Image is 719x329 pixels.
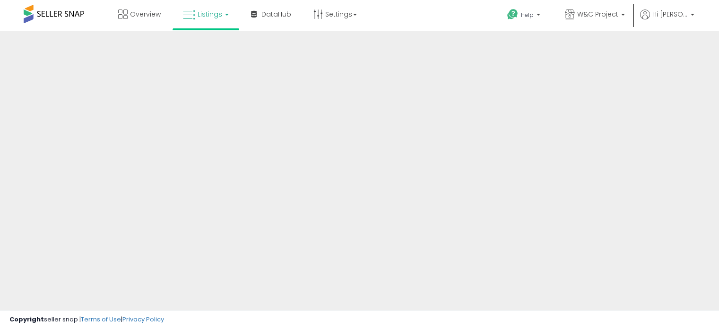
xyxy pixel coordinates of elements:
[81,315,121,324] a: Terms of Use
[577,9,618,19] span: W&C Project
[500,1,550,31] a: Help
[640,9,694,31] a: Hi [PERSON_NAME]
[261,9,291,19] span: DataHub
[9,315,164,324] div: seller snap | |
[9,315,44,324] strong: Copyright
[521,11,534,19] span: Help
[652,9,688,19] span: Hi [PERSON_NAME]
[198,9,222,19] span: Listings
[122,315,164,324] a: Privacy Policy
[507,9,519,20] i: Get Help
[130,9,161,19] span: Overview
